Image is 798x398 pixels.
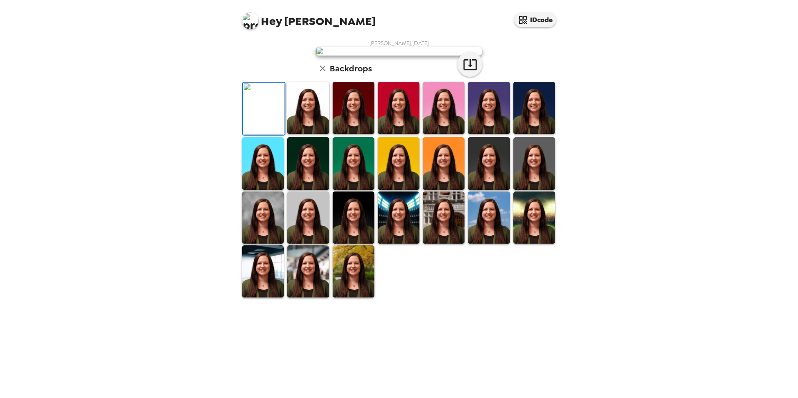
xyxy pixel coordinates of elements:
[330,62,372,75] h6: Backdrops
[369,40,429,47] span: [PERSON_NAME] , [DATE]
[242,8,376,27] span: [PERSON_NAME]
[242,13,259,29] img: profile pic
[243,83,285,135] img: Original
[514,13,556,27] button: IDcode
[261,14,282,29] span: Hey
[316,47,482,56] img: user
